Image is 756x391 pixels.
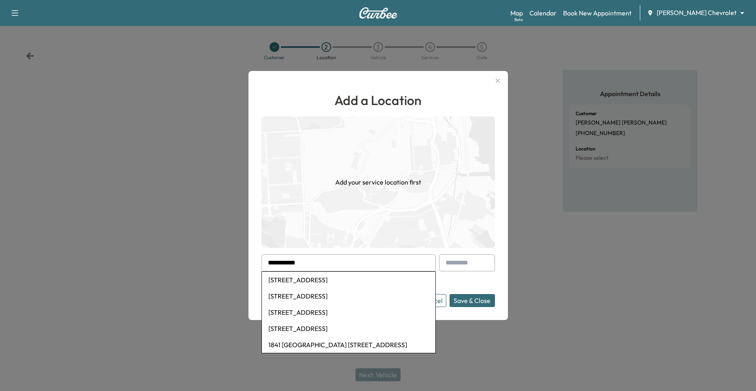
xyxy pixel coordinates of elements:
h1: Add your service location first [335,177,421,187]
h1: Add a Location [261,90,495,110]
li: [STREET_ADDRESS] [262,288,435,304]
li: 1841 [GEOGRAPHIC_DATA] [STREET_ADDRESS] [262,337,435,353]
img: empty-map-CL6vilOE.png [261,116,495,248]
li: [STREET_ADDRESS] [262,272,435,288]
a: MapBeta [510,8,523,18]
a: Book New Appointment [563,8,632,18]
button: Save & Close [450,294,495,307]
span: [PERSON_NAME] Chevrolet [657,8,737,17]
img: Curbee Logo [359,7,398,19]
div: Beta [514,17,523,23]
a: Calendar [529,8,557,18]
li: [STREET_ADDRESS] [262,320,435,337]
li: [STREET_ADDRESS] [262,304,435,320]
